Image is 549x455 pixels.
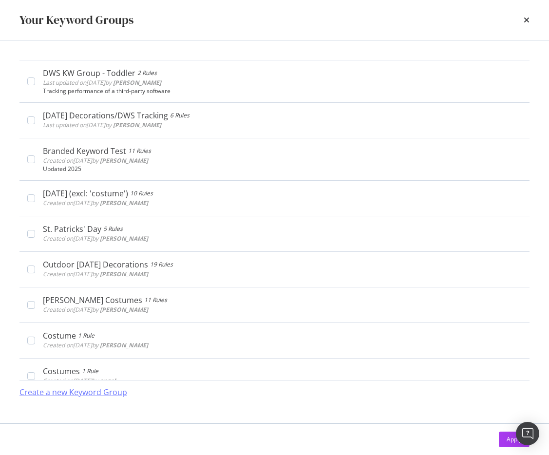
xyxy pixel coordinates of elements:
[130,189,153,198] div: 10 Rules
[100,341,148,349] b: [PERSON_NAME]
[507,435,522,443] div: Apply
[43,305,148,314] span: Created on [DATE] by
[43,68,135,78] div: DWS KW Group - Toddler
[43,156,148,165] span: Created on [DATE] by
[100,305,148,314] b: [PERSON_NAME]
[43,331,76,341] div: Costume
[43,270,148,278] span: Created on [DATE] by
[43,111,168,120] div: [DATE] Decorations/DWS Tracking
[82,366,98,376] div: 1 Rule
[43,146,126,156] div: Branded Keyword Test
[43,260,148,269] div: Outdoor [DATE] Decorations
[43,224,101,234] div: St. Patricks' Day
[43,88,522,95] div: Tracking performance of a third-party software
[137,68,157,78] div: 2 Rules
[43,189,128,198] div: [DATE] (excl: 'costume')
[43,366,80,376] div: Costumes
[524,12,530,28] div: times
[113,121,161,129] b: [PERSON_NAME]
[103,224,123,234] div: 5 Rules
[100,156,148,165] b: [PERSON_NAME]
[100,377,116,385] b: angel
[43,199,148,207] span: Created on [DATE] by
[43,121,161,129] span: Last updated on [DATE] by
[100,270,148,278] b: [PERSON_NAME]
[19,387,127,398] div: Create a new Keyword Group
[43,295,142,305] div: [PERSON_NAME] Costumes
[43,166,522,172] div: Updated 2025
[43,377,116,385] span: Created on [DATE] by
[144,295,167,305] div: 11 Rules
[78,331,95,341] div: 1 Rule
[499,432,530,447] button: Apply
[150,260,173,269] div: 19 Rules
[43,234,148,243] span: Created on [DATE] by
[43,341,148,349] span: Created on [DATE] by
[100,199,148,207] b: [PERSON_NAME]
[19,12,133,28] div: Your Keyword Groups
[19,380,127,404] button: Create a new Keyword Group
[100,234,148,243] b: [PERSON_NAME]
[516,422,539,445] div: Open Intercom Messenger
[113,78,161,87] b: [PERSON_NAME]
[170,111,189,120] div: 6 Rules
[43,78,161,87] span: Last updated on [DATE] by
[128,146,151,156] div: 11 Rules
